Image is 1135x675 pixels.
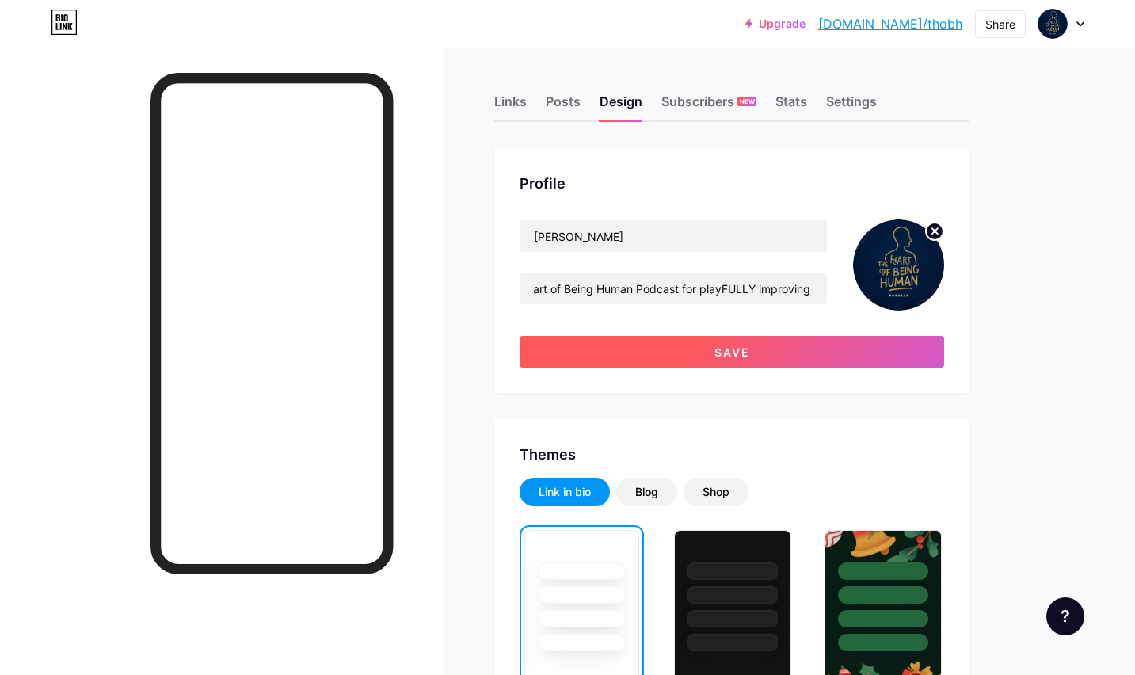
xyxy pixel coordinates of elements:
div: Settings [826,92,877,120]
div: Posts [546,92,581,120]
div: Stats [775,92,807,120]
div: Subscribers [661,92,756,120]
input: Name [520,220,827,252]
div: Share [985,16,1015,32]
input: Bio [520,273,827,304]
span: Save [714,345,750,359]
div: Shop [703,484,729,500]
a: [DOMAIN_NAME]/thobh [818,14,962,33]
button: Save [520,336,944,368]
div: Themes [520,444,944,465]
div: Profile [520,173,944,194]
img: thobh [853,219,944,311]
a: Upgrade [745,17,806,30]
div: Links [494,92,527,120]
img: thobh [1038,9,1068,39]
div: Link in bio [539,484,591,500]
span: NEW [740,97,755,106]
div: Blog [635,484,658,500]
div: Design [600,92,642,120]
